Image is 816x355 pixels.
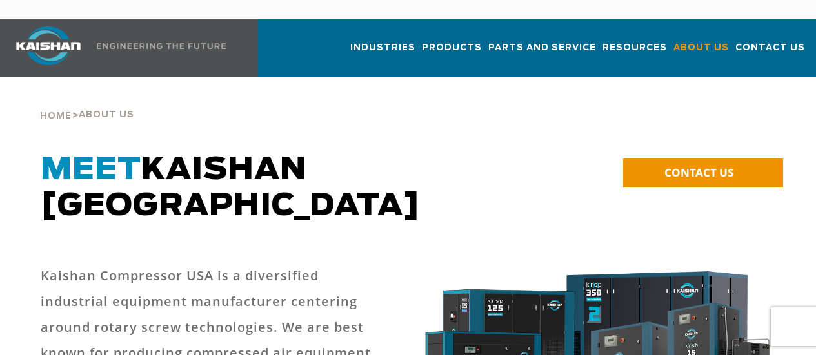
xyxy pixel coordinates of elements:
span: Industries [350,41,415,55]
span: Home [40,112,72,120]
a: About Us [673,31,729,75]
a: Products [422,31,482,75]
a: Resources [602,31,667,75]
a: Industries [350,31,415,75]
img: Engineering the future [97,43,226,49]
span: Meet [41,155,141,186]
a: Home [40,110,72,121]
div: > [40,77,134,126]
span: Contact Us [735,41,805,55]
a: Parts and Service [488,31,596,75]
a: Contact Us [735,31,805,75]
span: Kaishan [GEOGRAPHIC_DATA] [41,155,421,222]
span: Parts and Service [488,41,596,55]
span: Products [422,41,482,55]
span: Resources [602,41,667,55]
span: CONTACT US [664,165,733,180]
a: CONTACT US [623,158,783,187]
span: About Us [673,41,729,55]
span: About Us [79,111,134,119]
